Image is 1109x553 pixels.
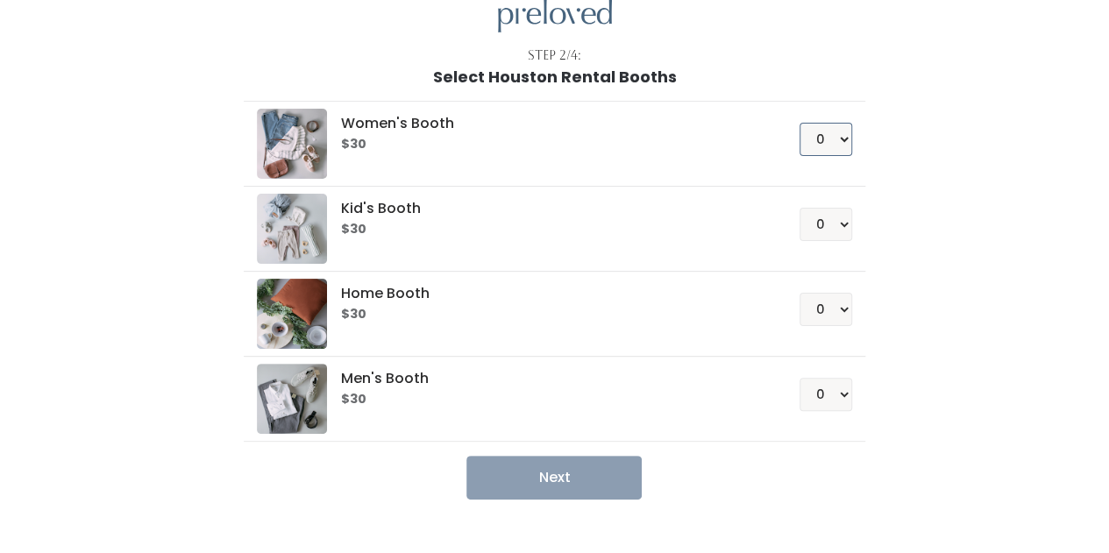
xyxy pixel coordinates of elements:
h6: $30 [341,393,757,407]
img: preloved logo [257,109,327,179]
h6: $30 [341,223,757,237]
h5: Men's Booth [341,371,757,386]
img: preloved logo [257,364,327,434]
h6: $30 [341,308,757,322]
div: Step 2/4: [528,46,581,65]
img: preloved logo [257,279,327,349]
h5: Home Booth [341,286,757,301]
h5: Kid's Booth [341,201,757,216]
button: Next [466,456,642,500]
h1: Select Houston Rental Booths [433,68,677,86]
img: preloved logo [257,194,327,264]
h6: $30 [341,138,757,152]
h5: Women's Booth [341,116,757,131]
